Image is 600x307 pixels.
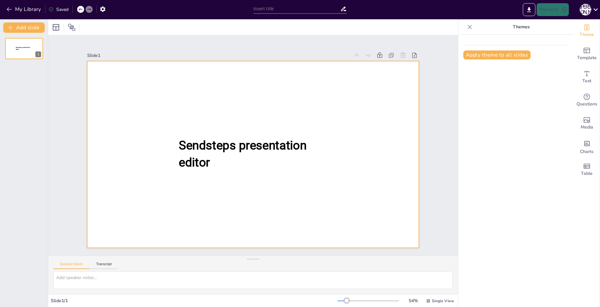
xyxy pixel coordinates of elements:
span: Position [68,23,76,31]
button: Transcript [90,262,118,269]
div: Layout [51,22,61,32]
span: Theme [579,31,594,38]
input: Insert title [253,4,340,14]
span: Charts [580,148,594,155]
span: Questions [577,101,597,108]
div: Add text boxes [574,66,600,89]
span: Template [577,54,597,61]
span: Table [581,170,593,177]
button: Export to PowerPoint [523,3,535,16]
button: Apply theme to all slides [463,50,531,59]
span: Media [581,124,593,131]
button: Present [537,3,569,16]
button: My Library [5,4,44,14]
span: Text [582,77,591,85]
div: Add images, graphics, shapes or video [574,112,600,135]
div: Get real-time input from your audience [574,89,600,112]
div: Slide 1 / 1 [51,298,337,304]
div: Add a table [574,158,600,181]
div: Saved [49,6,68,13]
button: О [PERSON_NAME] [580,3,591,16]
div: 1 [5,38,43,59]
p: Themes [475,19,568,35]
div: Change the overall theme [574,19,600,42]
span: Sendsteps presentation editor [179,138,306,169]
div: 1 [35,51,41,57]
div: 54 % [405,298,421,304]
button: Add slide [3,23,45,33]
span: Single View [432,298,454,303]
div: О [PERSON_NAME] [580,4,591,15]
div: Slide 1 [87,52,350,59]
div: Add charts and graphs [574,135,600,158]
span: Sendsteps presentation editor [16,47,30,50]
div: Add ready made slides [574,42,600,66]
button: Speaker Notes [53,262,90,269]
